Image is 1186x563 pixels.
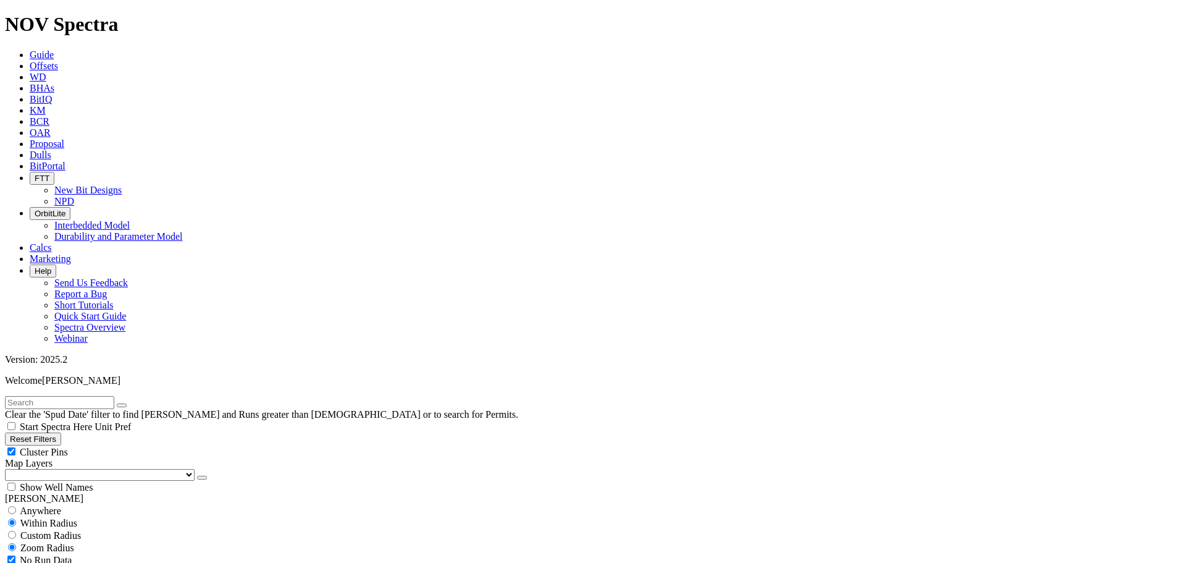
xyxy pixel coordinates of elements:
span: Start Spectra Here [20,421,92,432]
span: FTT [35,174,49,183]
h1: NOV Spectra [5,13,1181,36]
a: Durability and Parameter Model [54,231,183,242]
a: KM [30,105,46,116]
input: Search [5,396,114,409]
a: Report a Bug [54,289,107,299]
a: OAR [30,127,51,138]
span: Zoom Radius [20,543,74,553]
span: Cluster Pins [20,447,68,457]
a: Offsets [30,61,58,71]
button: Reset Filters [5,433,61,446]
a: Webinar [54,333,88,344]
a: Quick Start Guide [54,311,126,321]
input: Start Spectra Here [7,422,15,430]
span: Show Well Names [20,482,93,493]
a: NPD [54,196,74,206]
a: Marketing [30,253,71,264]
a: Calcs [30,242,52,253]
button: OrbitLite [30,207,70,220]
a: BCR [30,116,49,127]
a: WD [30,72,46,82]
button: FTT [30,172,54,185]
span: Map Layers [5,458,53,468]
p: Welcome [5,375,1181,386]
span: Unit Pref [95,421,131,432]
a: Interbedded Model [54,220,130,231]
a: BHAs [30,83,54,93]
div: Version: 2025.2 [5,354,1181,365]
span: Within Radius [20,518,77,528]
a: Send Us Feedback [54,277,128,288]
button: Help [30,265,56,277]
a: BitPortal [30,161,65,171]
a: Guide [30,49,54,60]
a: Dulls [30,150,51,160]
a: New Bit Designs [54,185,122,195]
a: Spectra Overview [54,322,125,332]
span: OrbitLite [35,209,65,218]
span: Custom Radius [20,530,81,541]
a: BitIQ [30,94,52,104]
span: Clear the 'Spud Date' filter to find [PERSON_NAME] and Runs greater than [DEMOGRAPHIC_DATA] or to... [5,409,518,420]
span: Help [35,266,51,276]
span: Anywhere [20,506,61,516]
span: [PERSON_NAME] [42,375,120,386]
div: [PERSON_NAME] [5,493,1181,504]
a: Proposal [30,138,64,149]
a: Short Tutorials [54,300,114,310]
